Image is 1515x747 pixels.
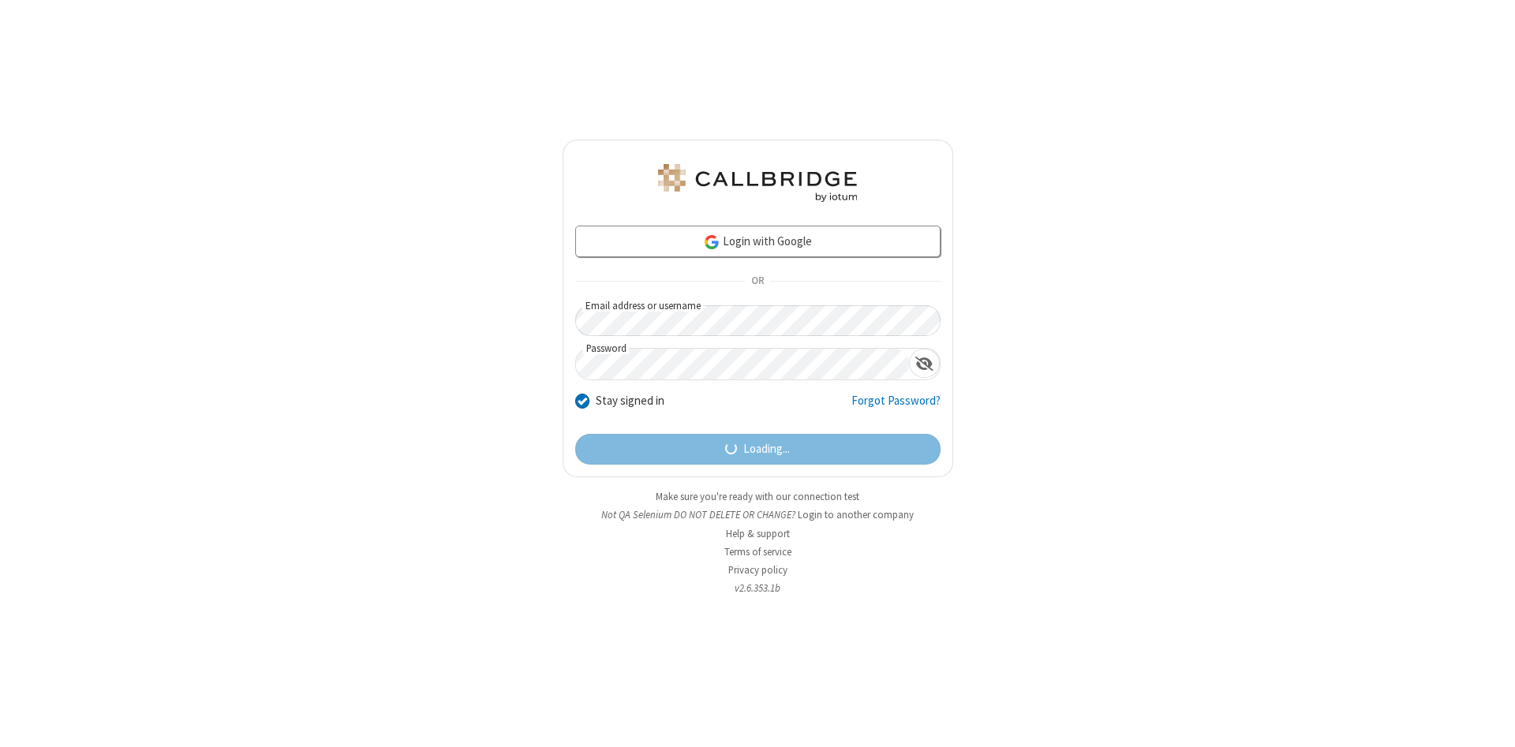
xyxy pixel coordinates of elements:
a: Help & support [726,527,790,540]
div: Show password [909,349,940,378]
input: Email address or username [575,305,941,336]
li: v2.6.353.1b [563,581,953,596]
img: QA Selenium DO NOT DELETE OR CHANGE [655,164,860,202]
span: Loading... [743,440,790,458]
input: Password [576,349,909,379]
a: Make sure you're ready with our connection test [656,490,859,503]
a: Privacy policy [728,563,787,577]
li: Not QA Selenium DO NOT DELETE OR CHANGE? [563,507,953,522]
button: Loading... [575,434,941,465]
a: Login with Google [575,226,941,257]
span: OR [745,271,770,293]
img: google-icon.png [703,233,720,251]
a: Forgot Password? [851,392,941,422]
button: Login to another company [798,507,914,522]
a: Terms of service [724,545,791,558]
label: Stay signed in [596,392,664,410]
